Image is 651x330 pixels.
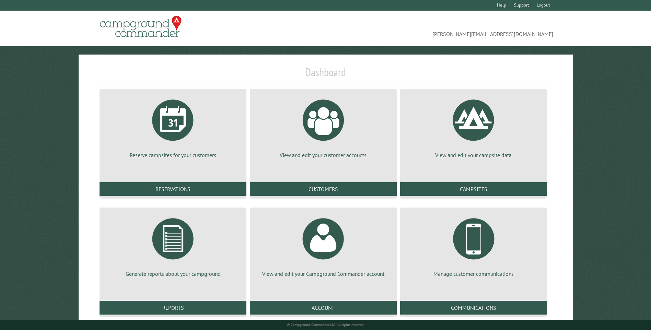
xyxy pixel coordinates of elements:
[98,66,553,84] h1: Dashboard
[400,182,547,196] a: Campsites
[408,270,539,278] p: Manage customer communications
[408,213,539,278] a: Manage customer communications
[250,182,397,196] a: Customers
[408,151,539,159] p: View and edit your campsite data
[258,213,388,278] a: View and edit your Campground Commander account
[326,19,553,38] span: [PERSON_NAME][EMAIL_ADDRESS][DOMAIN_NAME]
[400,301,547,315] a: Communications
[108,270,238,278] p: Generate reports about your campground
[258,151,388,159] p: View and edit your customer accounts
[98,13,184,40] img: Campground Commander
[250,301,397,315] a: Account
[258,270,388,278] p: View and edit your Campground Commander account
[408,94,539,159] a: View and edit your campsite data
[108,151,238,159] p: Reserve campsites for your customers
[100,182,246,196] a: Reservations
[287,322,364,327] small: © Campground Commander LLC. All rights reserved.
[108,213,238,278] a: Generate reports about your campground
[258,94,388,159] a: View and edit your customer accounts
[108,94,238,159] a: Reserve campsites for your customers
[100,301,246,315] a: Reports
